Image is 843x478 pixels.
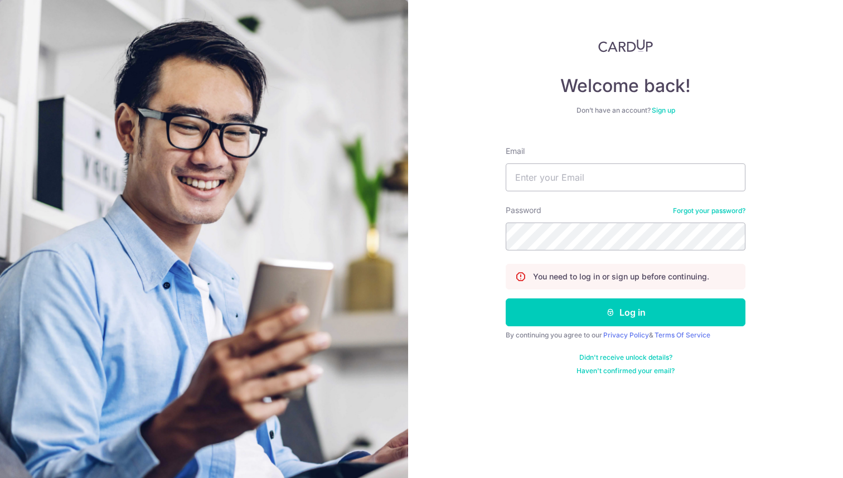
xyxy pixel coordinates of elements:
a: Didn't receive unlock details? [579,353,672,362]
a: Sign up [652,106,675,114]
div: Don’t have an account? [506,106,745,115]
input: Enter your Email [506,163,745,191]
h4: Welcome back! [506,75,745,97]
div: By continuing you agree to our & [506,331,745,340]
label: Password [506,205,541,216]
label: Email [506,146,525,157]
a: Forgot your password? [673,206,745,215]
a: Privacy Policy [603,331,649,339]
button: Log in [506,298,745,326]
img: CardUp Logo [598,39,653,52]
a: Haven't confirmed your email? [576,366,675,375]
p: You need to log in or sign up before continuing. [533,271,709,282]
a: Terms Of Service [655,331,710,339]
